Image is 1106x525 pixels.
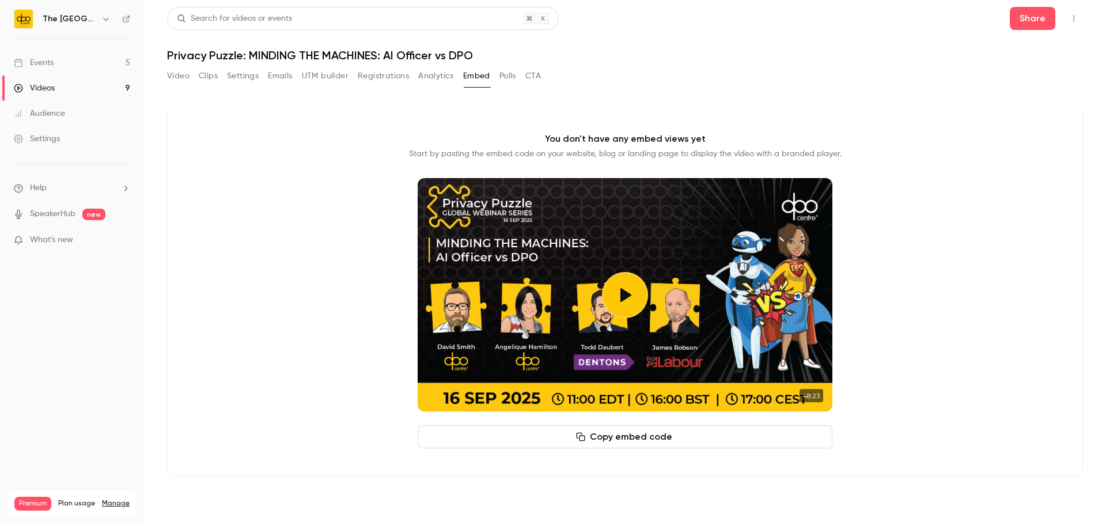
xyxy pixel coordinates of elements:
button: Polls [499,67,516,85]
a: SpeakerHub [30,208,75,220]
span: new [82,209,105,220]
button: Emails [268,67,292,85]
button: Analytics [418,67,454,85]
button: Clips [199,67,218,85]
li: help-dropdown-opener [14,182,130,194]
button: Copy embed code [418,425,832,448]
time: 48:23 [800,389,823,402]
button: Share [1010,7,1055,30]
span: What's new [30,234,73,246]
div: Videos [14,82,55,94]
iframe: Noticeable Trigger [116,235,130,245]
span: Plan usage [58,499,95,508]
section: Cover [418,178,832,411]
div: Settings [14,133,60,145]
p: You don't have any embed views yet [545,132,706,146]
p: Start by pasting the embed code on your website, blog or landing page to display the video with a... [409,148,842,160]
span: Help [30,182,47,194]
button: Top Bar Actions [1065,9,1083,28]
span: Premium [14,497,51,511]
div: Audience [14,108,65,119]
div: Events [14,57,54,69]
button: Video [167,67,190,85]
button: UTM builder [302,67,349,85]
div: Search for videos or events [177,13,292,25]
img: The DPO Centre [14,10,33,28]
button: Embed [463,67,490,85]
a: Manage [102,499,130,508]
button: Settings [227,67,259,85]
button: CTA [525,67,541,85]
button: Play video [602,272,648,318]
button: Registrations [358,67,409,85]
h6: The [GEOGRAPHIC_DATA] [43,13,97,25]
h1: Privacy Puzzle: MINDING THE MACHINES: AI Officer vs DPO [167,48,1083,62]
